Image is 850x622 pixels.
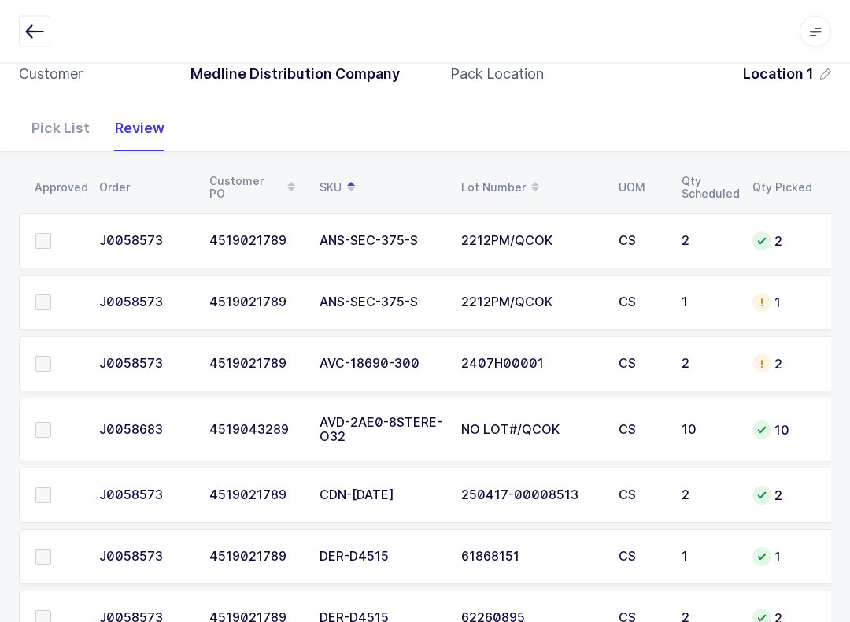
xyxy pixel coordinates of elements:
[619,424,663,438] div: CS
[752,182,812,194] div: Qty Picked
[619,182,663,194] div: UOM
[209,296,301,310] div: 4519021789
[99,296,190,310] div: J0058573
[682,357,734,372] div: 2
[209,235,301,249] div: 4519021789
[320,296,442,310] div: ANS-SEC-375-S
[320,489,442,503] div: CDN-[DATE]
[461,550,600,565] div: 61868151
[99,357,190,372] div: J0058573
[743,65,814,84] span: Location 1
[178,65,400,84] div: Medline Distribution Company
[682,176,734,201] div: Qty Scheduled
[752,232,812,251] div: 2
[461,175,600,202] div: Lot Number
[682,550,734,565] div: 1
[752,294,812,313] div: 1
[320,175,442,202] div: SKU
[19,65,83,84] div: Customer
[461,235,600,249] div: 2212PM/QCOK
[752,421,812,440] div: 10
[209,175,301,202] div: Customer PO
[320,357,442,372] div: AVC-18690-300
[209,424,301,438] div: 4519043289
[619,550,663,565] div: CS
[682,489,734,503] div: 2
[752,548,812,567] div: 1
[99,235,190,249] div: J0058573
[619,296,663,310] div: CS
[619,489,663,503] div: CS
[682,424,734,438] div: 10
[102,106,177,152] div: Review
[450,65,544,84] div: Pack Location
[743,65,831,84] button: Location 1
[320,417,442,445] div: AVD-2AE0-8STERE-O32
[320,235,442,249] div: ANS-SEC-375-S
[619,235,663,249] div: CS
[752,355,812,374] div: 2
[99,182,190,194] div: Order
[209,357,301,372] div: 4519021789
[461,357,600,372] div: 2407H00001
[461,489,600,503] div: 250417-00008513
[752,487,812,505] div: 2
[209,489,301,503] div: 4519021789
[619,357,663,372] div: CS
[461,424,600,438] div: NO LOT#/QCOK
[461,296,600,310] div: 2212PM/QCOK
[682,296,734,310] div: 1
[320,550,442,565] div: DER-D4515
[682,235,734,249] div: 2
[99,424,190,438] div: J0058683
[35,182,80,194] div: Approved
[99,489,190,503] div: J0058573
[209,550,301,565] div: 4519021789
[99,550,190,565] div: J0058573
[19,106,102,152] div: Pick List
